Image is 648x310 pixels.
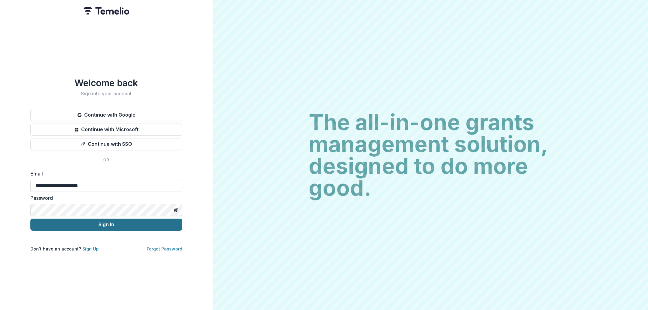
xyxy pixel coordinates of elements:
a: Forgot Password [147,246,182,251]
img: Temelio [84,7,129,15]
button: Toggle password visibility [171,205,181,215]
p: Don't have an account? [30,246,99,252]
label: Password [30,194,179,202]
button: Continue with SSO [30,138,182,150]
button: Continue with Microsoft [30,124,182,136]
label: Email [30,170,179,177]
a: Sign Up [82,246,99,251]
h1: Welcome back [30,77,182,88]
button: Continue with Google [30,109,182,121]
button: Sign In [30,219,182,231]
h2: Sign into your account [30,91,182,97]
